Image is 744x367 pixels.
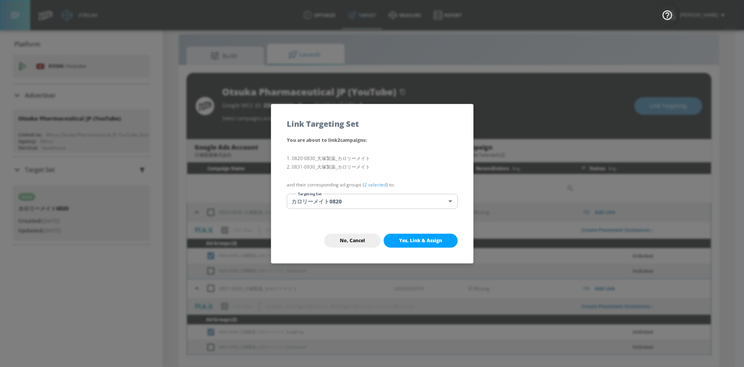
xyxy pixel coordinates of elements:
[287,120,359,128] h5: Link Targeting Set
[287,154,458,163] li: 0820-0830_大塚製薬_カロリーメイト
[364,181,386,188] a: 2 selected
[324,234,381,248] button: No, Cancel
[287,194,458,209] div: カロリーメイト0820
[287,163,458,171] li: 0831-0930_大塚製薬_カロリーメイト
[656,4,678,26] button: Open Resource Center
[287,181,458,189] p: and their corresponding ad groups ( ) to:
[384,234,458,248] button: Yes, Link & Assign
[340,238,365,244] span: No, Cancel
[287,136,458,145] p: You are about to link 2 campaign s :
[399,238,442,244] span: Yes, Link & Assign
